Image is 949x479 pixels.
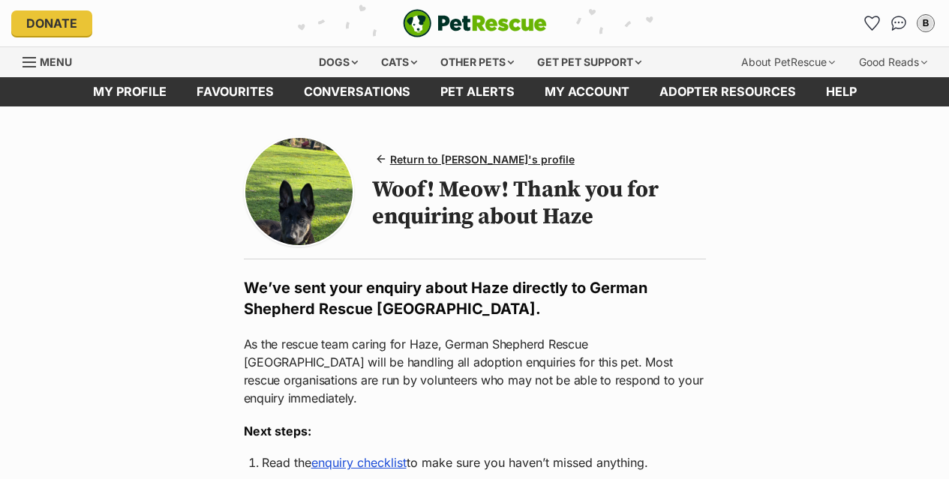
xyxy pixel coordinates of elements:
[887,11,911,35] a: Conversations
[262,454,688,472] li: Read the to make sure you haven’t missed anything.
[289,77,425,106] a: conversations
[244,277,706,319] h2: We’ve sent your enquiry about Haze directly to German Shepherd Rescue [GEOGRAPHIC_DATA].
[860,11,938,35] ul: Account quick links
[644,77,811,106] a: Adopter resources
[23,47,83,74] a: Menu
[848,47,938,77] div: Good Reads
[390,151,575,167] span: Return to [PERSON_NAME]'s profile
[244,335,706,407] p: As the rescue team caring for Haze, German Shepherd Rescue [GEOGRAPHIC_DATA] will be handling all...
[403,9,547,37] img: logo-e224e6f780fb5917bec1dbf3a21bbac754714ae5b6737aabdf751b685950b380.svg
[918,16,933,31] div: B
[372,148,581,170] a: Return to [PERSON_NAME]'s profile
[40,55,72,68] span: Menu
[811,77,872,106] a: Help
[530,77,644,106] a: My account
[425,77,530,106] a: Pet alerts
[308,47,368,77] div: Dogs
[182,77,289,106] a: Favourites
[527,47,652,77] div: Get pet support
[430,47,524,77] div: Other pets
[244,422,706,440] h3: Next steps:
[11,10,92,36] a: Donate
[860,11,884,35] a: Favourites
[371,47,428,77] div: Cats
[78,77,182,106] a: My profile
[372,176,706,230] h1: Woof! Meow! Thank you for enquiring about Haze
[914,11,938,35] button: My account
[731,47,845,77] div: About PetRescue
[891,16,907,31] img: chat-41dd97257d64d25036548639549fe6c8038ab92f7586957e7f3b1b290dea8141.svg
[311,455,407,470] a: enquiry checklist
[245,138,353,245] img: Photo of Haze
[403,9,547,37] a: PetRescue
